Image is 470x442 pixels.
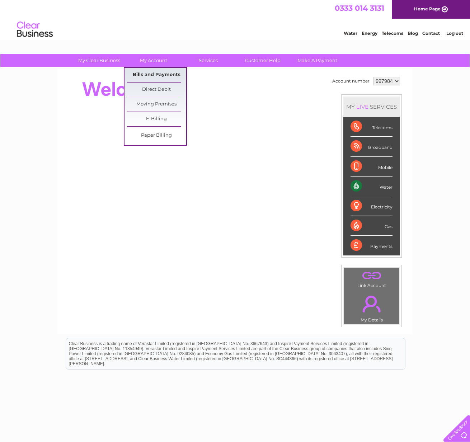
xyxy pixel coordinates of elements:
[351,157,393,177] div: Mobile
[335,4,384,13] a: 0333 014 3131
[127,68,186,82] a: Bills and Payments
[344,267,399,290] td: Link Account
[351,177,393,196] div: Water
[351,236,393,255] div: Payments
[355,103,370,110] div: LIVE
[362,30,377,36] a: Energy
[351,216,393,236] div: Gas
[127,83,186,97] a: Direct Debit
[344,290,399,325] td: My Details
[408,30,418,36] a: Blog
[346,291,397,316] a: .
[422,30,440,36] a: Contact
[343,97,400,117] div: MY SERVICES
[233,54,292,67] a: Customer Help
[330,75,371,87] td: Account number
[446,30,463,36] a: Log out
[382,30,403,36] a: Telecoms
[351,196,393,216] div: Electricity
[124,54,183,67] a: My Account
[179,54,238,67] a: Services
[127,128,186,143] a: Paper Billing
[351,137,393,156] div: Broadband
[70,54,129,67] a: My Clear Business
[127,112,186,126] a: E-Billing
[346,269,397,282] a: .
[288,54,347,67] a: Make A Payment
[351,117,393,137] div: Telecoms
[66,4,405,35] div: Clear Business is a trading name of Verastar Limited (registered in [GEOGRAPHIC_DATA] No. 3667643...
[127,97,186,112] a: Moving Premises
[344,30,357,36] a: Water
[17,19,53,41] img: logo.png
